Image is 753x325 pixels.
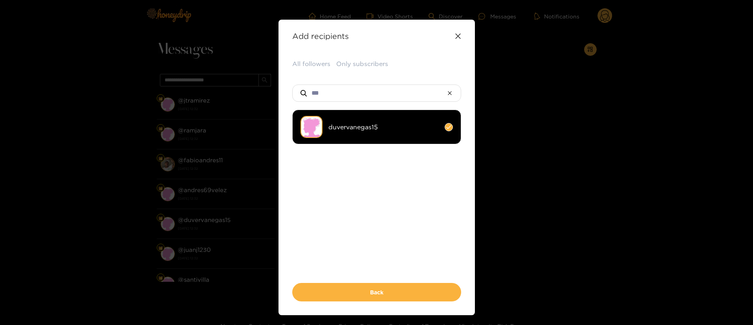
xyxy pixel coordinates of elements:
[292,283,461,301] button: Back
[328,123,439,132] span: duvervanegas15
[336,59,388,68] button: Only subscribers
[292,59,330,68] button: All followers
[292,31,349,40] strong: Add recipients
[300,116,322,138] img: no-avatar.png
